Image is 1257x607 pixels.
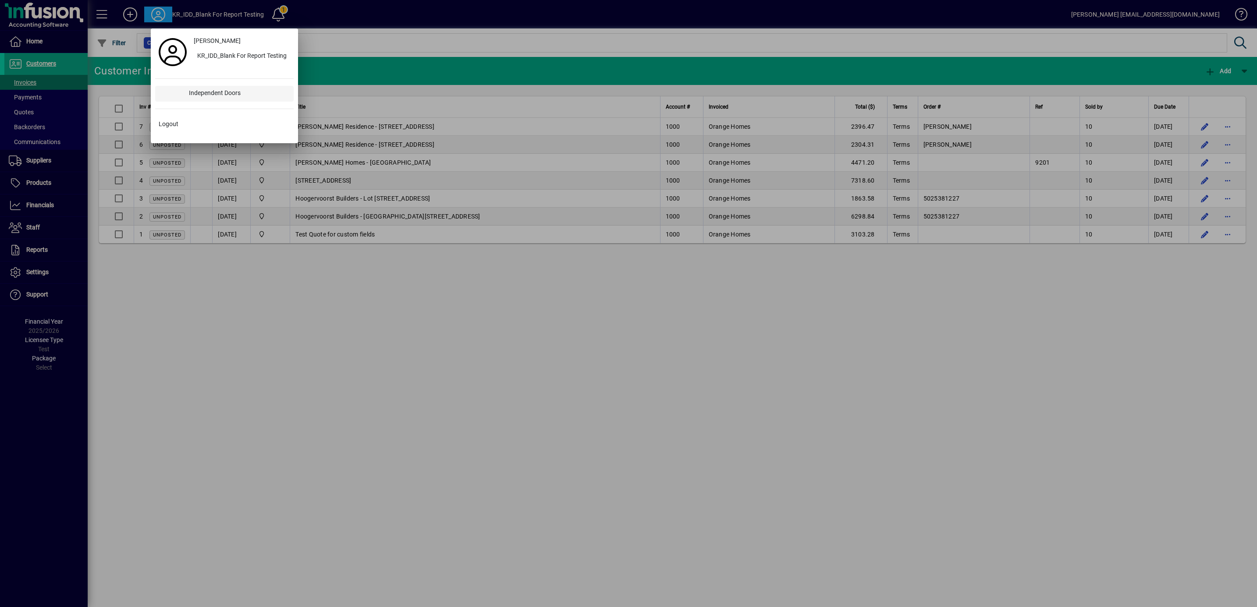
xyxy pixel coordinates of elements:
button: Independent Doors [155,86,294,102]
a: Profile [155,44,190,60]
a: [PERSON_NAME] [190,33,294,49]
button: KR_IDD_Blank For Report Testing [190,49,294,64]
div: Independent Doors [182,86,294,102]
span: [PERSON_NAME] [194,36,241,46]
span: Logout [159,120,178,129]
button: Logout [155,116,294,132]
